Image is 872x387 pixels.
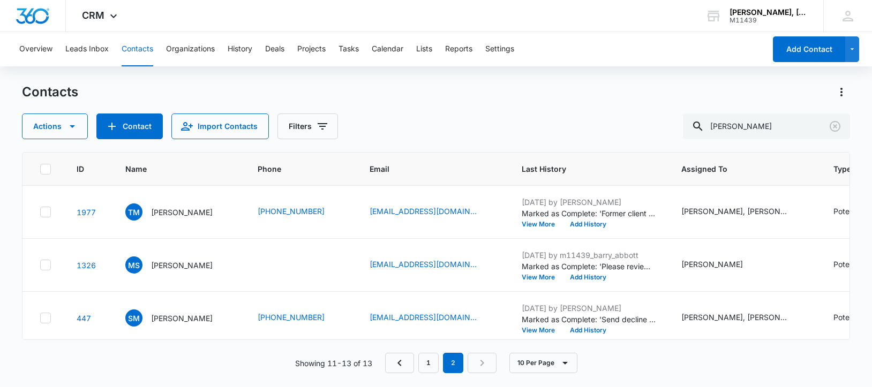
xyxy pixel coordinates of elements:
[151,313,213,324] p: [PERSON_NAME]
[522,327,562,333] button: View More
[22,84,78,100] h1: Contacts
[125,256,232,274] div: Name - Mike Shortt - Select to Edit Field
[826,118,844,135] button: Clear
[681,206,788,217] div: [PERSON_NAME], [PERSON_NAME], [PERSON_NAME]
[730,8,808,17] div: account name
[683,113,850,139] input: Search Contacts
[151,207,213,218] p: [PERSON_NAME]
[171,113,269,139] button: Import Contacts
[151,260,213,271] p: [PERSON_NAME]
[370,259,477,270] a: [EMAIL_ADDRESS][DOMAIN_NAME]
[681,312,808,324] div: Assigned To - Joshua Weiss, Rachel Teleis - Select to Edit Field
[258,312,325,323] a: [PHONE_NUMBER]
[125,256,142,274] span: MS
[370,312,477,323] a: [EMAIL_ADDRESS][DOMAIN_NAME]
[122,32,153,66] button: Contacts
[522,314,656,325] p: Marked as Complete: 'Send decline letter/email' ([DATE])
[522,196,656,208] p: [DATE] by [PERSON_NAME]
[370,259,496,271] div: Email - michaelsavga@gmail.com - Select to Edit Field
[339,32,359,66] button: Tasks
[125,309,232,327] div: Name - Sheila Morgan - Select to Edit Field
[258,163,328,174] span: Phone
[370,163,480,174] span: Email
[562,327,614,333] button: Add History
[833,84,850,101] button: Actions
[509,353,577,373] button: 10 Per Page
[370,206,496,218] div: Email - tmorgan.chb@gmail.com - Select to Edit Field
[485,32,514,66] button: Settings
[522,302,656,314] p: [DATE] by [PERSON_NAME]
[372,32,403,66] button: Calendar
[82,10,104,21] span: CRM
[522,261,656,272] p: Marked as Complete: 'Please review attached thank you letter to [PERSON_NAME]' ([DATE])
[125,203,142,221] span: TM
[258,206,344,218] div: Phone - (407) 233-5884 - Select to Edit Field
[681,259,743,270] div: [PERSON_NAME]
[125,309,142,327] span: SM
[522,274,562,280] button: View More
[730,17,808,24] div: account id
[228,32,252,66] button: History
[370,312,496,324] div: Email - sheilamorgan964@gmail.com - Select to Edit Field
[522,221,562,227] button: View More
[445,32,472,66] button: Reports
[77,261,96,270] a: Navigate to contact details page for Mike Shortt
[77,314,91,323] a: Navigate to contact details page for Sheila Morgan
[681,163,792,174] span: Assigned To
[522,249,656,261] p: [DATE] by m11439_barry_abbott
[443,353,463,373] em: 2
[418,353,439,373] a: Page 1
[277,113,338,139] button: Filters
[265,32,284,66] button: Deals
[125,203,232,221] div: Name - Thomas Morgan - Select to Edit Field
[522,208,656,219] p: Marked as Complete: 'Former client of [PERSON_NAME] calling for him for a new matter' ([DATE])
[166,32,215,66] button: Organizations
[773,36,845,62] button: Add Contact
[416,32,432,66] button: Lists
[370,206,477,217] a: [EMAIL_ADDRESS][DOMAIN_NAME]
[22,113,88,139] button: Actions
[77,208,96,217] a: Navigate to contact details page for Thomas Morgan
[681,259,762,271] div: Assigned To - Daniel White - Select to Edit Field
[19,32,52,66] button: Overview
[258,312,344,324] div: Phone - (423) 356-0642 - Select to Edit Field
[77,163,84,174] span: ID
[681,206,808,218] div: Assigned To - JoAnn Temple, Joshua Weiss, Karen Lavrey - Select to Edit Field
[65,32,109,66] button: Leads Inbox
[96,113,163,139] button: Add Contact
[125,163,216,174] span: Name
[258,206,325,217] a: [PHONE_NUMBER]
[562,221,614,227] button: Add History
[385,353,497,373] nav: Pagination
[562,274,614,280] button: Add History
[385,353,414,373] a: Previous Page
[681,312,788,323] div: [PERSON_NAME], [PERSON_NAME]
[295,358,372,369] p: Showing 11-13 of 13
[297,32,326,66] button: Projects
[522,163,640,174] span: Last History
[258,263,277,276] div: Phone - 91223293909126957611 - Select to Edit Field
